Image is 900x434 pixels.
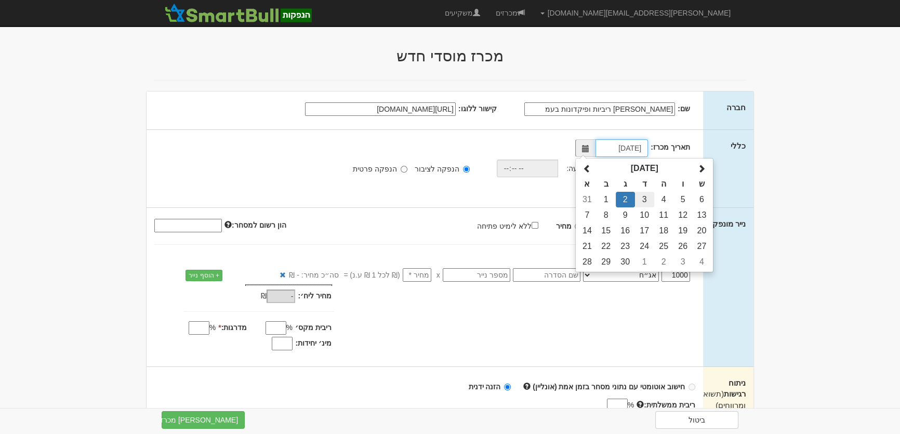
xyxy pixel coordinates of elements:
[295,322,332,333] label: ריבית מקס׳
[693,176,711,192] th: ש
[436,270,440,280] span: x
[578,207,596,223] td: 7
[298,291,332,301] label: מחיר ליח׳:
[597,207,616,223] td: 8
[401,166,407,173] input: הנפקה פרטית
[218,291,298,303] div: ₪
[637,400,695,410] label: ריבית ממשלתית:
[635,207,654,223] td: 10
[477,220,549,231] label: ללא לימיט פתיחה
[616,192,635,207] td: 2
[616,207,635,223] td: 9
[726,102,746,113] label: חברה
[731,140,746,151] label: כללי
[616,223,635,239] td: 16
[655,411,738,429] a: ביטול
[403,268,431,282] input: מחיר *
[463,166,470,173] input: הנפקה לציבור
[711,377,746,411] label: ניתוח רגישות
[162,3,314,23] img: SmartBull Logo
[343,270,348,280] span: =
[597,161,693,176] th: [DATE]
[597,192,616,207] td: 1
[673,176,693,192] th: ו
[635,192,654,207] td: 3
[578,192,596,207] td: 31
[286,322,293,333] span: %
[289,270,338,280] span: סה״כ מחיר: - ₪
[678,103,690,114] label: שם:
[209,322,216,333] span: %
[693,192,711,207] td: 6
[693,223,711,239] td: 20
[597,176,616,192] th: ב
[162,411,245,429] button: [PERSON_NAME] מכרז
[597,239,616,254] td: 22
[673,207,693,223] td: 12
[689,384,695,390] input: חישוב אוטומטי עם נתוני מסחר בזמן אמת (אונליין)
[654,239,673,254] td: 25
[673,239,693,254] td: 26
[712,218,746,229] label: נייר מונפק
[566,163,695,174] label: אפשר הגשת הזמנות אונליין עד השעה:
[673,223,693,239] td: 19
[654,254,673,270] td: 2
[654,176,673,192] th: ה
[415,164,470,174] label: הנפקה לציבור
[224,220,286,230] label: הון רשום למסחר:
[578,239,596,254] td: 21
[597,223,616,239] td: 15
[578,223,596,239] td: 14
[673,254,693,270] td: 3
[654,207,673,223] td: 11
[597,254,616,270] td: 29
[616,176,635,192] th: ג
[186,270,222,281] a: + הוסף נייר
[348,270,400,280] span: (₪ לכל 1 ₪ ע.נ)
[513,268,580,282] input: שם הסדרה
[443,268,510,282] input: מספר נייר
[693,254,711,270] td: 4
[578,254,596,270] td: 28
[696,389,746,409] span: (תשואות ומרווחים)
[693,239,711,254] td: 27
[635,176,654,192] th: ד
[555,222,571,230] strong: מחיר
[693,207,711,223] td: 13
[628,400,634,410] span: %
[353,164,407,174] label: הנפקה פרטית
[468,383,500,391] strong: הזנה ידנית
[616,254,635,270] td: 30
[458,103,497,114] label: קישור ללוגו:
[654,192,673,207] td: 4
[532,222,538,229] input: ללא לימיט פתיחה
[635,239,654,254] td: 24
[651,142,690,152] label: תאריך מכרז:
[673,192,693,207] td: 5
[146,47,754,64] h2: מכרז מוסדי חדש
[578,176,596,192] th: א
[654,223,673,239] td: 18
[504,384,511,390] input: הזנה ידנית
[533,383,685,391] strong: חישוב אוטומטי עם נתוני מסחר בזמן אמת (אונליין)
[635,254,654,270] td: 1
[616,239,635,254] td: 23
[661,268,690,282] input: כמות
[635,223,654,239] td: 17
[295,338,332,348] label: מינ׳ יחידות:
[218,322,247,333] label: מדרגות:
